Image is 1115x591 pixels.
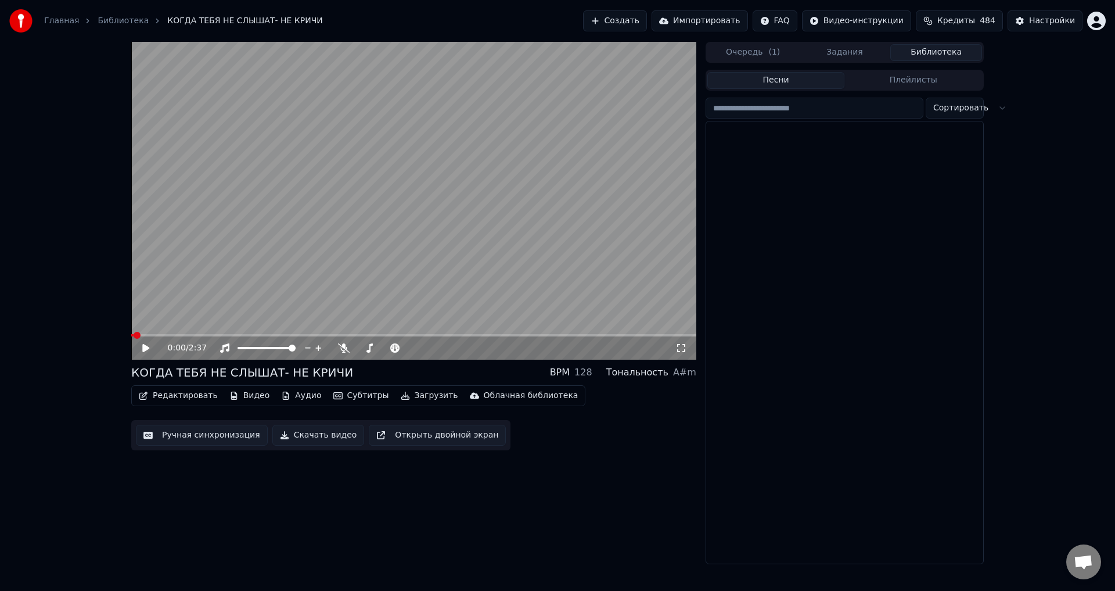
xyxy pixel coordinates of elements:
div: A#m [673,366,696,379]
button: Кредиты484 [916,10,1003,31]
span: Сортировать [933,102,988,114]
span: КОГДА ТЕБЯ НЕ СЛЫШАТ- НЕ КРИЧИ [167,15,322,27]
span: 2:37 [189,342,207,354]
span: 484 [980,15,995,27]
button: Загрузить [396,388,463,404]
a: Главная [44,15,79,27]
button: Библиотека [890,44,982,61]
div: Настройки [1029,15,1075,27]
div: Тональность [606,366,668,379]
button: Аудио [276,388,326,404]
div: 128 [574,366,592,379]
img: youka [9,9,33,33]
div: BPM [550,366,570,379]
button: Очередь [707,44,799,61]
button: Редактировать [134,388,222,404]
button: Субтитры [329,388,394,404]
button: Плейлисты [844,72,982,89]
div: Облачная библиотека [484,390,578,402]
a: Библиотека [98,15,149,27]
button: Песни [707,72,845,89]
button: Импортировать [652,10,748,31]
button: Создать [583,10,647,31]
button: Видео-инструкции [802,10,911,31]
button: Открыть двойной экран [369,425,506,446]
button: Видео [225,388,275,404]
div: КОГДА ТЕБЯ НЕ СЛЫШАТ- НЕ КРИЧИ [131,364,353,381]
div: / [168,342,196,354]
button: Настройки [1008,10,1082,31]
a: Открытый чат [1066,545,1101,579]
button: Задания [799,44,891,61]
span: 0:00 [168,342,186,354]
nav: breadcrumb [44,15,323,27]
span: ( 1 ) [768,46,780,58]
button: Ручная синхронизация [136,425,268,446]
button: Скачать видео [272,425,365,446]
button: FAQ [753,10,797,31]
span: Кредиты [937,15,975,27]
